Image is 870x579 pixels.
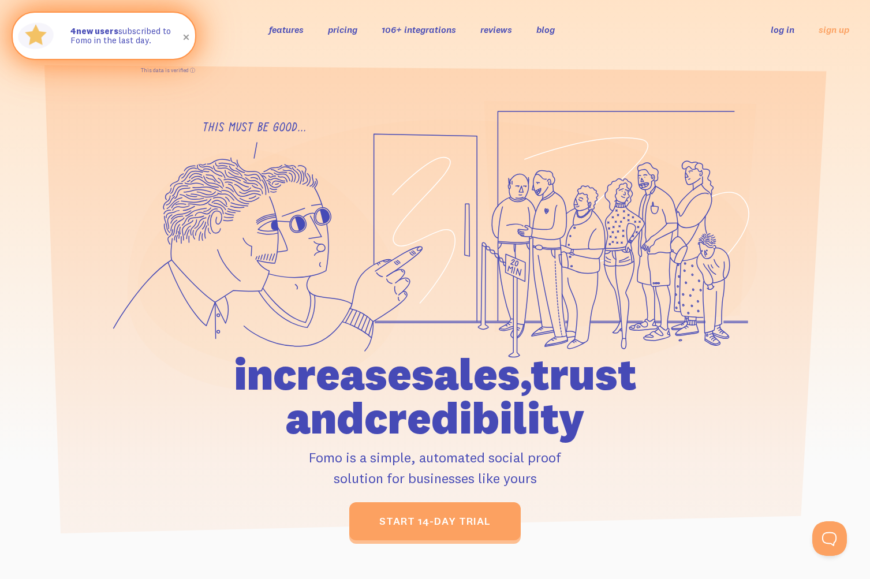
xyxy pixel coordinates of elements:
p: subscribed to Fomo in the last day. [70,27,184,46]
a: blog [536,24,555,35]
img: Fomo [15,15,57,57]
h1: increase sales, trust and credibility [168,352,703,440]
p: Fomo is a simple, automated social proof solution for businesses like yours [168,447,703,488]
span: 4 [70,27,76,36]
a: pricing [328,24,357,35]
a: log in [771,24,794,35]
strong: new users [70,25,118,36]
a: start 14-day trial [349,502,521,540]
iframe: Help Scout Beacon - Open [812,521,847,556]
a: features [269,24,304,35]
a: 106+ integrations [382,24,456,35]
a: This data is verified ⓘ [141,67,195,73]
a: sign up [819,24,849,36]
a: reviews [480,24,512,35]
